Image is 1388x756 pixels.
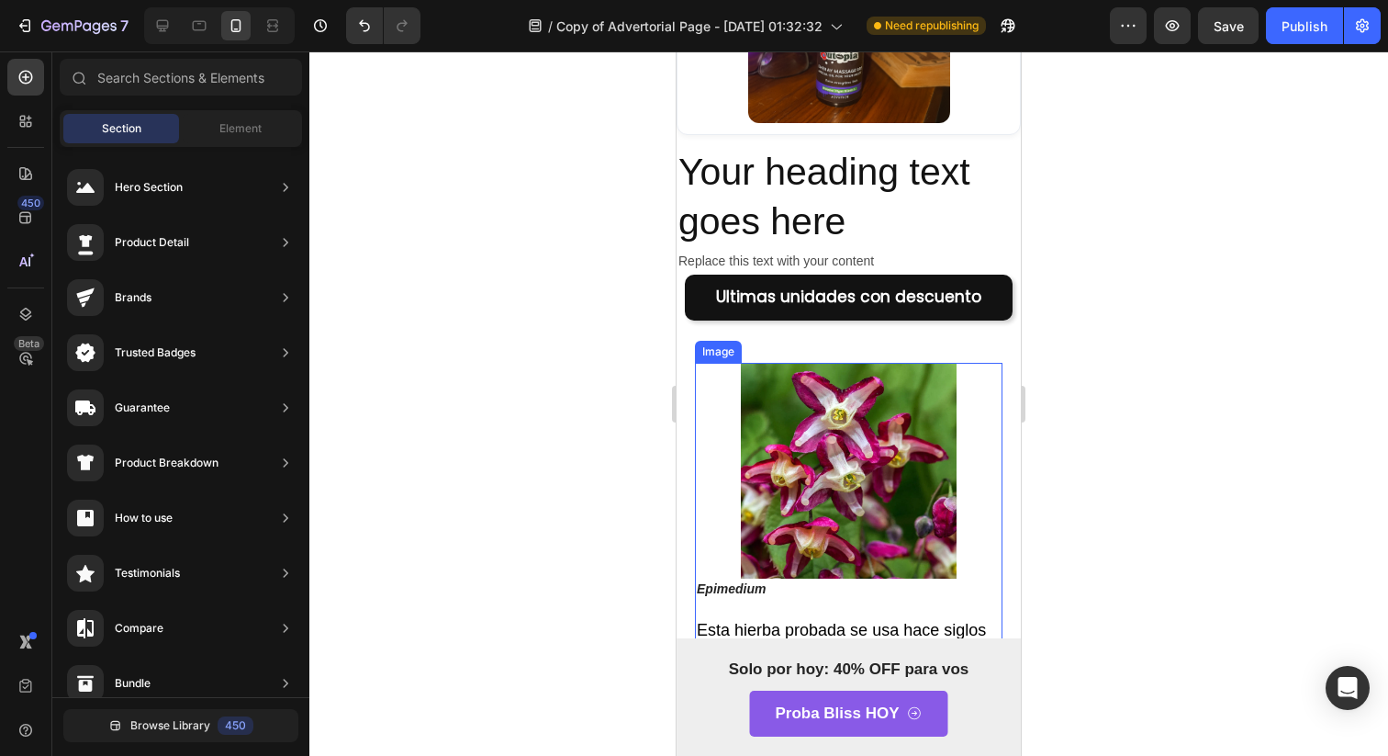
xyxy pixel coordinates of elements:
button: 7 [7,7,137,44]
button: Save [1198,7,1259,44]
div: 450 [17,196,44,210]
div: Product Breakdown [115,454,218,472]
div: Guarantee [115,399,170,417]
div: Beta [14,336,44,351]
div: 450 [218,717,253,735]
span: Save [1214,18,1244,34]
p: 7 [120,15,129,37]
div: Hero Section [115,178,183,197]
div: How to use [115,509,173,527]
div: Undo/Redo [346,7,420,44]
span: / [548,17,553,36]
span: Browse Library [130,717,210,734]
input: Search Sections & Elements [60,59,302,96]
div: Bundle [115,674,151,693]
div: Compare [115,619,163,638]
button: Publish [1266,7,1343,44]
div: Product Detail [115,233,189,252]
div: Testimonials [115,564,180,582]
div: Open Intercom Messenger [1326,666,1370,710]
span: Copy of Advertorial Page - [DATE] 01:32:32 [556,17,823,36]
span: Need republishing [885,17,979,34]
span: Element [219,120,262,137]
span: Section [102,120,141,137]
button: Browse Library450 [63,709,298,742]
iframe: Design area [677,51,1021,756]
div: Publish [1282,17,1327,36]
div: Brands [115,288,151,307]
div: Trusted Badges [115,344,196,362]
